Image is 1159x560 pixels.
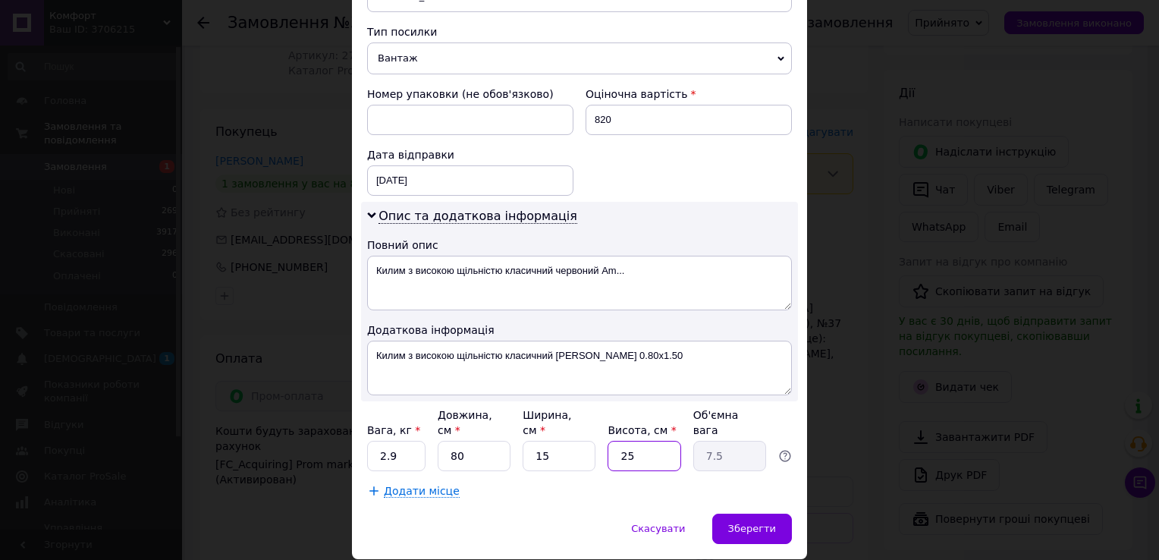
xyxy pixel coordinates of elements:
[367,238,792,253] div: Повний опис
[438,409,492,436] label: Довжина, см
[367,322,792,338] div: Додаткова інформація
[367,42,792,74] span: Вантаж
[367,87,573,102] div: Номер упаковки (не обов'язково)
[367,256,792,310] textarea: Килим з високою щільністю класичний червоний Am...
[378,209,577,224] span: Опис та додаткова інформація
[693,407,766,438] div: Об'ємна вага
[367,341,792,395] textarea: Килим з високою щільністю класичний [PERSON_NAME] 0.80х1.50
[367,26,437,38] span: Тип посилки
[586,87,792,102] div: Оціночна вартість
[523,409,571,436] label: Ширина, см
[367,424,420,436] label: Вага, кг
[367,147,573,162] div: Дата відправки
[728,523,776,534] span: Зберегти
[631,523,685,534] span: Скасувати
[608,424,676,436] label: Висота, см
[384,485,460,498] span: Додати місце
